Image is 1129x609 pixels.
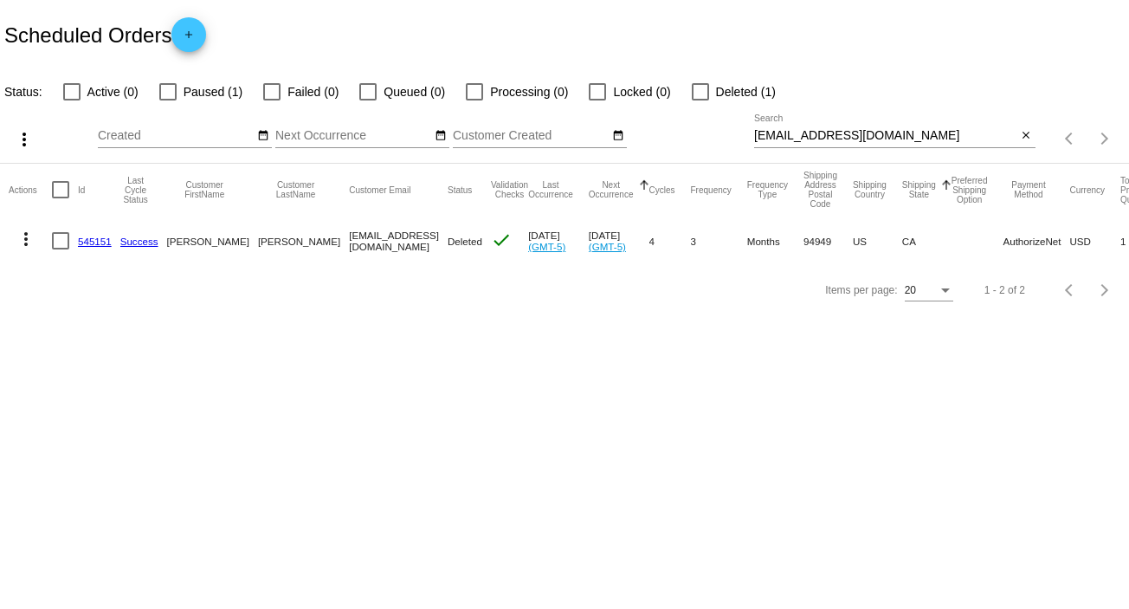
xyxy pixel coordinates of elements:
input: Created [98,129,254,143]
span: Paused (1) [184,81,242,102]
div: 1 - 2 of 2 [984,284,1025,296]
button: Clear [1017,127,1035,146]
button: Change sorting for ShippingState [902,180,936,199]
a: 545151 [78,236,112,247]
input: Next Occurrence [275,129,431,143]
span: Deleted (1) [716,81,776,102]
span: Locked (0) [613,81,670,102]
mat-icon: more_vert [16,229,36,249]
span: Processing (0) [490,81,568,102]
mat-icon: close [1020,129,1032,143]
mat-icon: date_range [612,129,624,143]
mat-cell: US [853,216,902,266]
mat-cell: [PERSON_NAME] [167,216,258,266]
mat-cell: AuthorizeNet [1003,216,1069,266]
a: (GMT-5) [528,241,565,252]
input: Customer Created [453,129,609,143]
span: 20 [905,284,916,296]
mat-cell: 4 [649,216,691,266]
button: Change sorting for FrequencyType [747,180,788,199]
mat-select: Items per page: [905,285,953,297]
mat-icon: date_range [257,129,269,143]
button: Previous page [1053,273,1087,308]
button: Change sorting for PaymentMethod.Type [1003,180,1054,199]
mat-icon: date_range [435,129,447,143]
mat-cell: 94949 [803,216,853,266]
button: Change sorting for CustomerLastName [258,180,333,199]
mat-icon: check [491,230,512,250]
button: Change sorting for Id [78,185,85,195]
button: Previous page [1053,121,1087,156]
button: Change sorting for LastProcessingCycleId [120,176,152,204]
mat-cell: 3 [691,216,747,266]
button: Change sorting for ShippingCountry [853,180,887,199]
mat-header-cell: Actions [9,164,52,216]
button: Next page [1087,121,1122,156]
mat-header-cell: Validation Checks [491,164,528,216]
input: Search [754,129,1017,143]
h2: Scheduled Orders [4,17,206,52]
div: Items per page: [825,284,897,296]
mat-cell: CA [902,216,952,266]
span: Status: [4,85,42,99]
mat-icon: more_vert [14,129,35,150]
button: Change sorting for NextOccurrenceUtc [589,180,634,199]
button: Change sorting for Frequency [691,185,732,195]
button: Change sorting for CustomerFirstName [167,180,242,199]
span: Queued (0) [384,81,445,102]
button: Change sorting for CurrencyIso [1070,185,1106,195]
mat-cell: [DATE] [528,216,589,266]
mat-cell: [DATE] [589,216,649,266]
button: Change sorting for CustomerEmail [349,185,410,195]
span: Failed (0) [287,81,339,102]
a: (GMT-5) [589,241,626,252]
button: Next page [1087,273,1122,308]
a: Success [120,236,158,247]
button: Change sorting for Cycles [649,185,675,195]
mat-cell: Months [747,216,803,266]
button: Change sorting for ShippingPostcode [803,171,837,209]
mat-icon: add [178,29,199,49]
mat-cell: [PERSON_NAME] [258,216,349,266]
span: Active (0) [87,81,139,102]
button: Change sorting for LastOccurrenceUtc [528,180,573,199]
span: Deleted [448,236,482,247]
mat-cell: [EMAIL_ADDRESS][DOMAIN_NAME] [349,216,448,266]
button: Change sorting for PreferredShippingOption [952,176,988,204]
button: Change sorting for Status [448,185,472,195]
mat-cell: USD [1070,216,1121,266]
